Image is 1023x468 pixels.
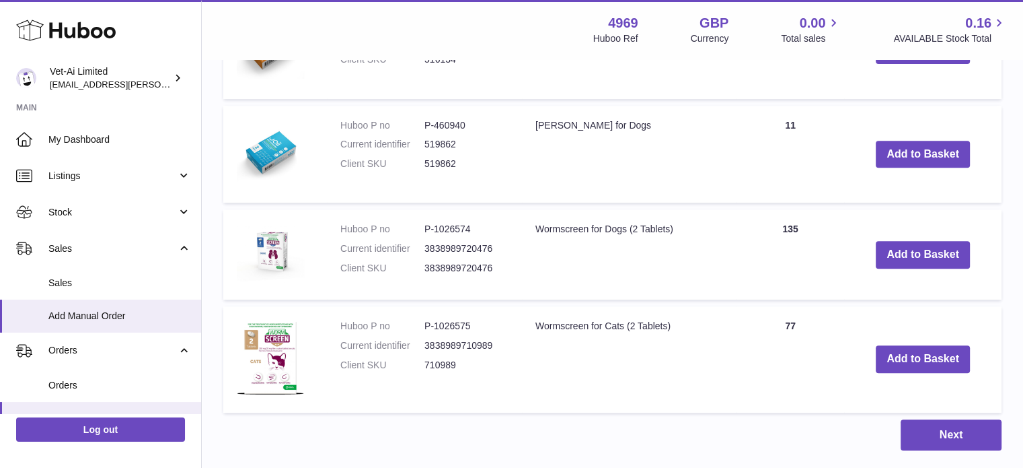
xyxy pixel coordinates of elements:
[593,32,638,45] div: Huboo Ref
[893,32,1007,45] span: AVAILABLE Stock Total
[48,379,191,392] span: Orders
[237,223,304,283] img: Wormscreen for Dogs (2 Tablets)
[424,223,508,236] dd: P-1026574
[48,242,177,255] span: Sales
[424,119,508,132] dd: P-460940
[876,241,970,269] button: Add to Basket
[699,14,728,32] strong: GBP
[424,339,508,352] dd: 3838989710989
[340,339,424,352] dt: Current identifier
[340,242,424,255] dt: Current identifier
[48,206,177,219] span: Stock
[901,420,1001,451] button: Next
[736,106,844,203] td: 11
[876,345,970,373] button: Add to Basket
[800,14,826,32] span: 0.00
[340,320,424,333] dt: Huboo P no
[736,209,844,299] td: 135
[608,14,638,32] strong: 4969
[16,68,36,88] img: abbey.fraser-roe@vet-ai.com
[522,306,736,413] td: Wormscreen for Cats (2 Tablets)
[16,417,185,442] a: Log out
[50,79,270,90] span: [EMAIL_ADDRESS][PERSON_NAME][DOMAIN_NAME]
[424,158,508,170] dd: 519862
[691,32,729,45] div: Currency
[876,141,970,168] button: Add to Basket
[50,65,171,91] div: Vet-Ai Limited
[424,359,508,372] dd: 710989
[237,320,304,396] img: Wormscreen for Cats (2 Tablets)
[48,412,191,425] span: Add Manual Order
[424,320,508,333] dd: P-1026575
[781,32,841,45] span: Total sales
[522,106,736,203] td: [PERSON_NAME] for Dogs
[237,119,304,187] img: Joii Wormer for Dogs
[340,223,424,236] dt: Huboo P no
[965,14,991,32] span: 0.16
[340,359,424,372] dt: Client SKU
[340,119,424,132] dt: Huboo P no
[893,14,1007,45] a: 0.16 AVAILABLE Stock Total
[48,277,191,290] span: Sales
[48,170,177,182] span: Listings
[424,53,508,66] dd: 516134
[736,306,844,413] td: 77
[340,158,424,170] dt: Client SKU
[48,344,177,357] span: Orders
[522,209,736,299] td: Wormscreen for Dogs (2 Tablets)
[48,133,191,146] span: My Dashboard
[424,262,508,275] dd: 3838989720476
[340,262,424,275] dt: Client SKU
[424,138,508,151] dd: 519862
[340,53,424,66] dt: Client SKU
[424,242,508,255] dd: 3838989720476
[340,138,424,151] dt: Current identifier
[781,14,841,45] a: 0.00 Total sales
[48,310,191,323] span: Add Manual Order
